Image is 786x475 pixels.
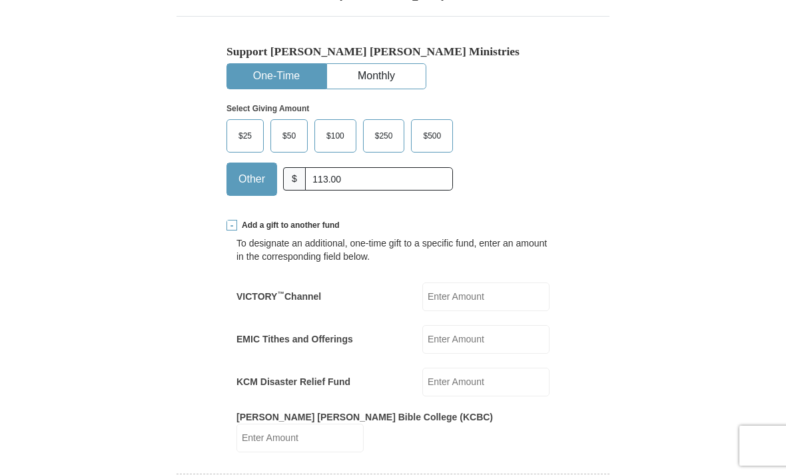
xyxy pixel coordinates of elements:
input: Other Amount [305,167,453,191]
button: One-Time [227,64,326,89]
span: $50 [276,126,302,146]
input: Enter Amount [236,424,364,452]
strong: Select Giving Amount [226,104,309,113]
span: $250 [368,126,400,146]
label: KCM Disaster Relief Fund [236,375,350,388]
input: Enter Amount [422,368,550,396]
button: Monthly [327,64,426,89]
span: $100 [320,126,351,146]
div: To designate an additional, one-time gift to a specific fund, enter an amount in the correspondin... [236,237,550,263]
span: $25 [232,126,258,146]
h5: Support [PERSON_NAME] [PERSON_NAME] Ministries [226,45,560,59]
span: Add a gift to another fund [237,220,340,231]
input: Enter Amount [422,282,550,311]
label: [PERSON_NAME] [PERSON_NAME] Bible College (KCBC) [236,410,493,424]
span: Other [232,169,272,189]
label: EMIC Tithes and Offerings [236,332,353,346]
label: VICTORY Channel [236,290,321,303]
input: Enter Amount [422,325,550,354]
sup: ™ [277,290,284,298]
span: $500 [416,126,448,146]
span: $ [283,167,306,191]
